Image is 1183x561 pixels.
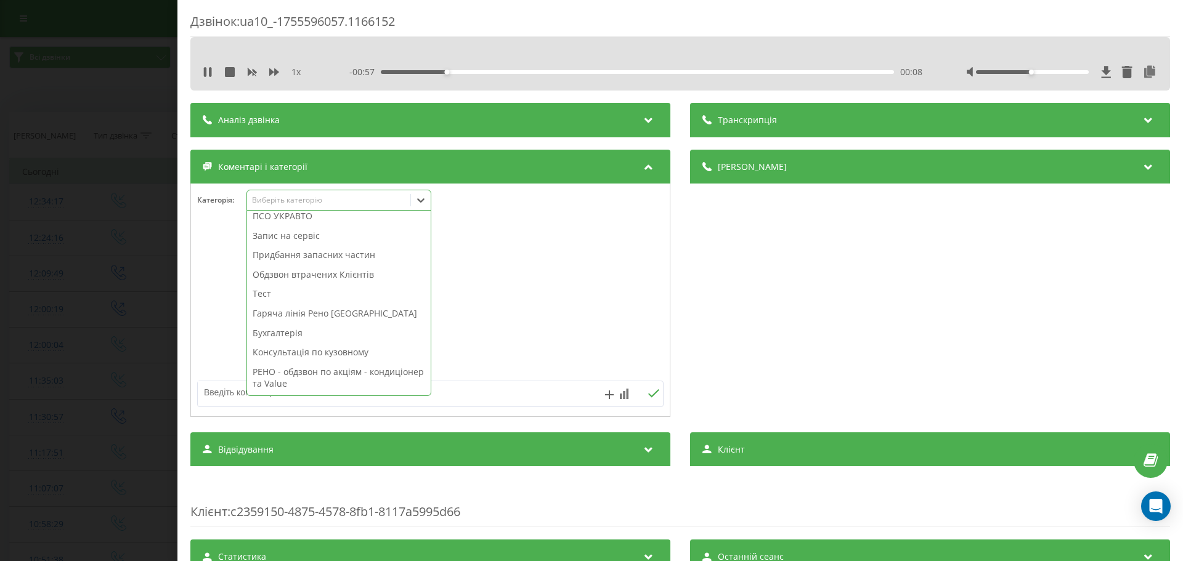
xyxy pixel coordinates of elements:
[218,443,274,456] span: Відвідування
[247,245,431,265] div: Придбання запасних частин
[197,196,246,204] h4: Категорія :
[291,66,301,78] span: 1 x
[718,114,777,126] span: Транскрипція
[1141,491,1171,521] div: Open Intercom Messenger
[1029,70,1034,75] div: Accessibility label
[190,478,1170,527] div: : c2359150-4875-4578-8fb1-8117a5995d66
[718,161,787,173] span: [PERSON_NAME]
[247,342,431,362] div: Консультація по кузовному
[247,265,431,285] div: Обдзвон втрачених Клієнтів
[247,304,431,323] div: Гаряча лінія Рено [GEOGRAPHIC_DATA]
[349,66,381,78] span: - 00:57
[247,206,431,226] div: ПСО УКРАВТО
[247,226,431,246] div: Запис на сервіс
[718,443,745,456] span: Клієнт
[247,362,431,394] div: РЕНО - обдзвон по акціям - кондиціонер та Value
[900,66,922,78] span: 00:08
[252,195,406,205] div: Виберіть категорію
[190,503,227,520] span: Клієнт
[218,161,307,173] span: Коментарі і категорії
[218,114,280,126] span: Аналіз дзвінка
[247,323,431,343] div: Бухгалтерія
[247,284,431,304] div: Тест
[190,13,1170,37] div: Дзвінок : ua10_-1755596057.1166152
[444,70,449,75] div: Accessibility label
